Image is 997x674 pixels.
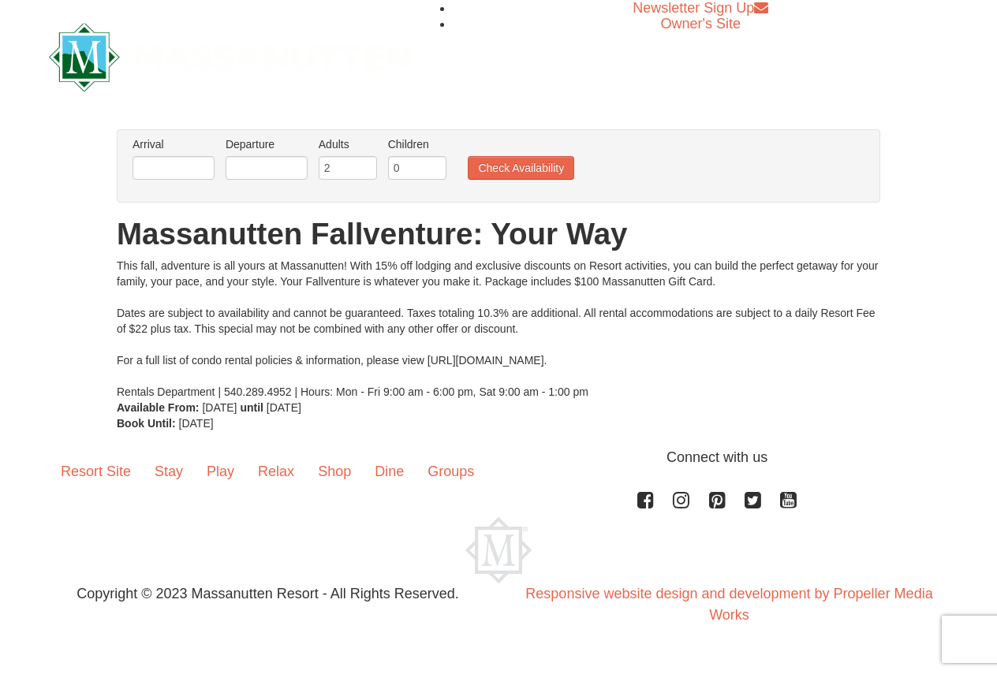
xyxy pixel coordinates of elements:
p: Connect with us [49,447,948,468]
span: [DATE] [267,401,301,414]
button: Check Availability [468,156,574,180]
a: Relax [246,447,306,496]
label: Children [388,136,446,152]
span: [DATE] [202,401,237,414]
div: This fall, adventure is all yours at Massanutten! With 15% off lodging and exclusive discounts on... [117,258,880,400]
span: [DATE] [179,417,214,430]
a: Resort Site [49,447,143,496]
p: Copyright © 2023 Massanutten Resort - All Rights Reserved. [37,583,498,605]
strong: Book Until: [117,417,176,430]
a: Owner's Site [661,16,741,32]
a: Groups [416,447,486,496]
strong: until [240,401,263,414]
label: Adults [319,136,377,152]
a: Dine [363,447,416,496]
strong: Available From: [117,401,200,414]
a: Responsive website design and development by Propeller Media Works [525,586,932,623]
a: Shop [306,447,363,496]
h1: Massanutten Fallventure: Your Way [117,218,880,250]
label: Departure [226,136,308,152]
a: Stay [143,447,195,496]
img: Massanutten Resort Logo [465,517,532,583]
img: Massanutten Resort Logo [49,23,410,91]
label: Arrival [133,136,215,152]
a: Massanutten Resort [49,36,410,73]
a: Play [195,447,246,496]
